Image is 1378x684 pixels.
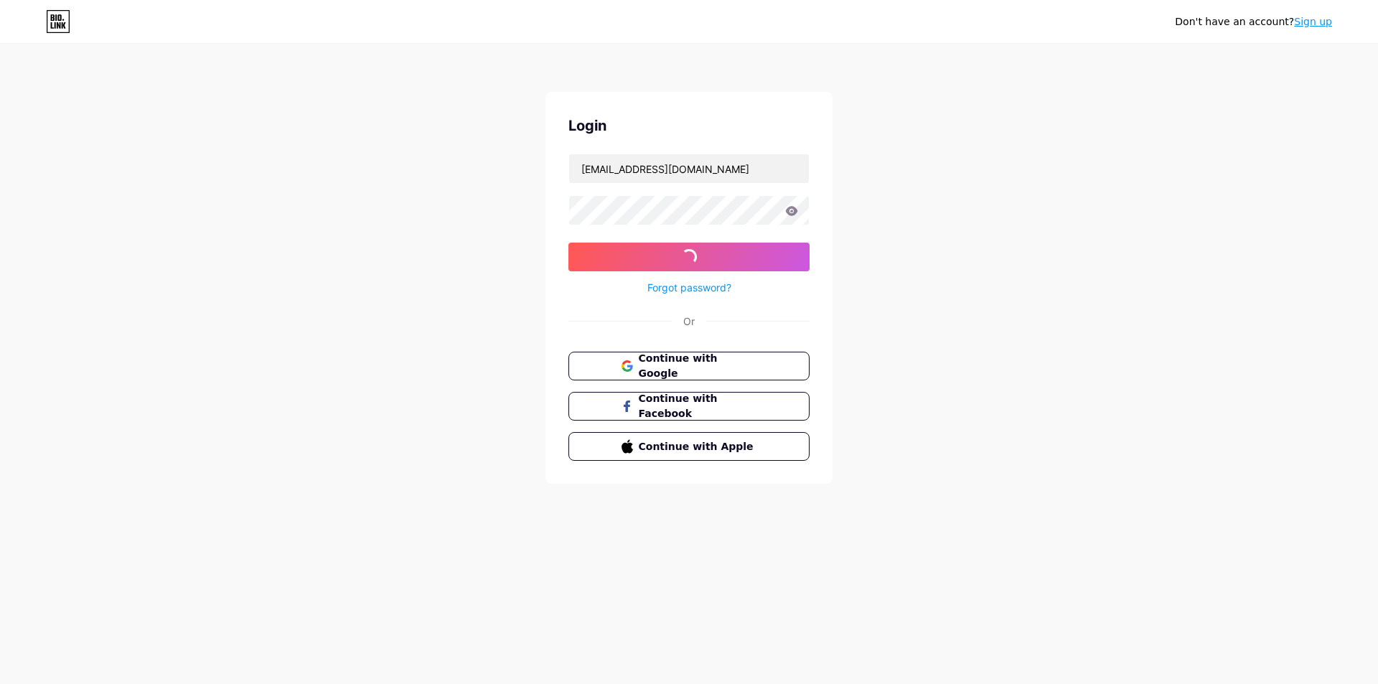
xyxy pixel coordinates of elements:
[683,314,695,329] div: Or
[1294,16,1332,27] a: Sign up
[569,154,809,183] input: Username
[568,432,810,461] button: Continue with Apple
[568,392,810,421] button: Continue with Facebook
[647,280,731,295] a: Forgot password?
[639,439,757,454] span: Continue with Apple
[639,391,757,421] span: Continue with Facebook
[639,351,757,381] span: Continue with Google
[568,115,810,136] div: Login
[1175,14,1332,29] div: Don't have an account?
[568,352,810,380] button: Continue with Google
